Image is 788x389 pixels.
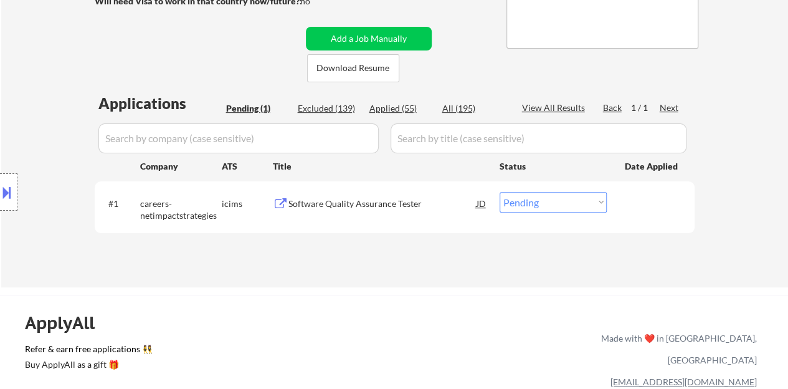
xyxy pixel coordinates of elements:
[222,198,273,210] div: icims
[500,155,607,177] div: Status
[222,160,273,173] div: ATS
[98,123,379,153] input: Search by company (case sensitive)
[288,198,477,210] div: Software Quality Assurance Tester
[522,102,589,114] div: View All Results
[25,345,341,358] a: Refer & earn free applications 👯‍♀️
[25,360,150,369] div: Buy ApplyAll as a gift 🎁
[660,102,680,114] div: Next
[625,160,680,173] div: Date Applied
[369,102,432,115] div: Applied (55)
[306,27,432,50] button: Add a Job Manually
[475,192,488,214] div: JD
[631,102,660,114] div: 1 / 1
[307,54,399,82] button: Download Resume
[596,327,757,371] div: Made with ❤️ in [GEOGRAPHIC_DATA], [GEOGRAPHIC_DATA]
[25,358,150,373] a: Buy ApplyAll as a gift 🎁
[273,160,488,173] div: Title
[442,102,505,115] div: All (195)
[603,102,623,114] div: Back
[226,102,288,115] div: Pending (1)
[391,123,686,153] input: Search by title (case sensitive)
[298,102,360,115] div: Excluded (139)
[610,377,757,387] a: [EMAIL_ADDRESS][DOMAIN_NAME]
[25,312,109,334] div: ApplyAll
